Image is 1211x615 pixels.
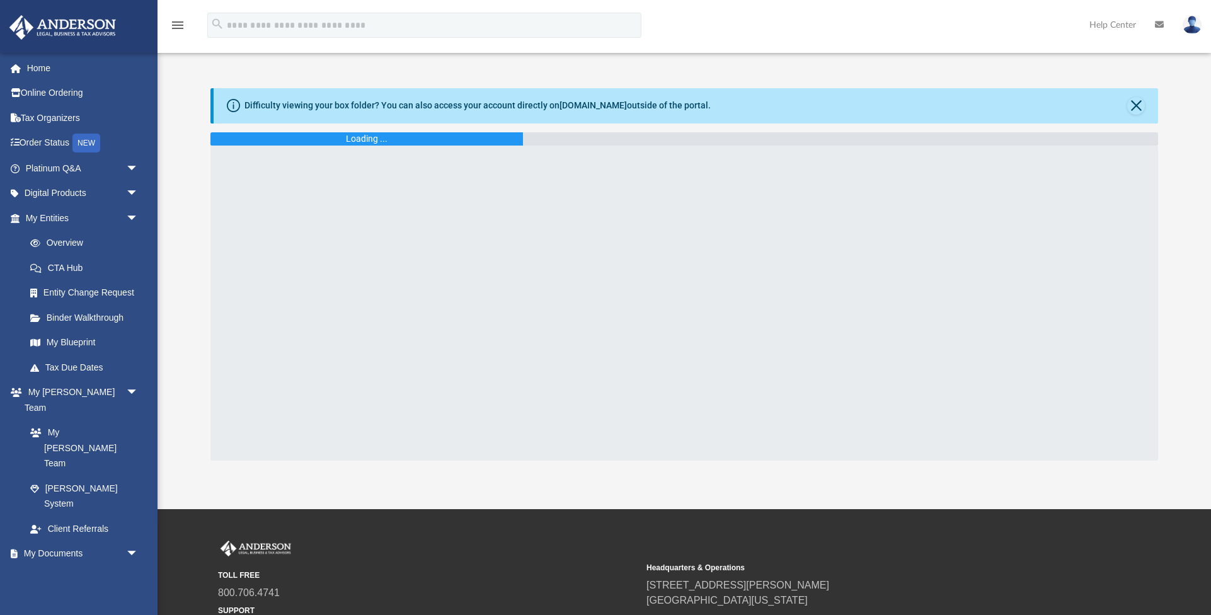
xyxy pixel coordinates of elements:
[218,587,280,598] a: 800.706.4741
[126,380,151,406] span: arrow_drop_down
[218,570,638,581] small: TOLL FREE
[9,81,158,106] a: Online Ordering
[126,181,151,207] span: arrow_drop_down
[126,205,151,231] span: arrow_drop_down
[170,18,185,33] i: menu
[560,100,627,110] a: [DOMAIN_NAME]
[646,580,829,590] a: [STREET_ADDRESS][PERSON_NAME]
[6,15,120,40] img: Anderson Advisors Platinum Portal
[9,181,158,206] a: Digital Productsarrow_drop_down
[170,24,185,33] a: menu
[9,130,158,156] a: Order StatusNEW
[9,105,158,130] a: Tax Organizers
[244,99,711,112] div: Difficulty viewing your box folder? You can also access your account directly on outside of the p...
[9,55,158,81] a: Home
[18,566,145,591] a: Box
[210,17,224,31] i: search
[18,280,158,306] a: Entity Change Request
[346,132,387,146] div: Loading ...
[18,516,151,541] a: Client Referrals
[218,541,294,557] img: Anderson Advisors Platinum Portal
[126,541,151,567] span: arrow_drop_down
[18,305,158,330] a: Binder Walkthrough
[9,541,151,566] a: My Documentsarrow_drop_down
[126,156,151,181] span: arrow_drop_down
[9,205,158,231] a: My Entitiesarrow_drop_down
[646,562,1066,573] small: Headquarters & Operations
[18,330,151,355] a: My Blueprint
[18,255,158,280] a: CTA Hub
[18,476,151,516] a: [PERSON_NAME] System
[9,380,151,420] a: My [PERSON_NAME] Teamarrow_drop_down
[18,420,145,476] a: My [PERSON_NAME] Team
[9,156,158,181] a: Platinum Q&Aarrow_drop_down
[646,595,808,606] a: [GEOGRAPHIC_DATA][US_STATE]
[18,355,158,380] a: Tax Due Dates
[72,134,100,152] div: NEW
[1183,16,1202,34] img: User Pic
[1127,97,1145,115] button: Close
[18,231,158,256] a: Overview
